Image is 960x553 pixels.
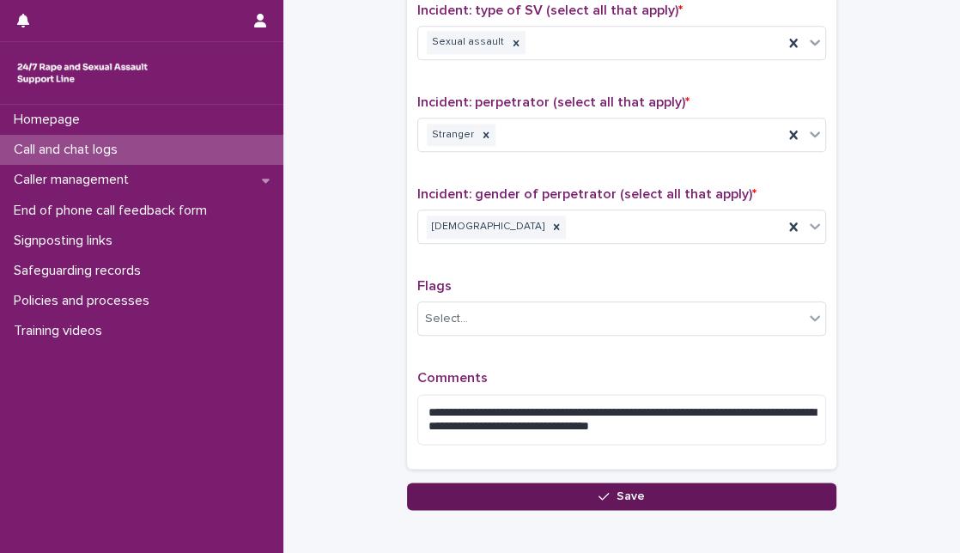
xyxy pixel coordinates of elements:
[7,263,155,279] p: Safeguarding records
[407,483,836,510] button: Save
[7,142,131,158] p: Call and chat logs
[417,279,452,293] span: Flags
[427,124,477,147] div: Stranger
[417,371,488,385] span: Comments
[617,490,645,502] span: Save
[417,3,683,17] span: Incident: type of SV (select all that apply)
[14,56,151,90] img: rhQMoQhaT3yELyF149Cw
[7,233,126,249] p: Signposting links
[7,112,94,128] p: Homepage
[427,31,507,54] div: Sexual assault
[425,310,468,328] div: Select...
[417,187,756,201] span: Incident: gender of perpetrator (select all that apply)
[7,293,163,309] p: Policies and processes
[7,172,143,188] p: Caller management
[7,323,116,339] p: Training videos
[417,95,690,109] span: Incident: perpetrator (select all that apply)
[7,203,221,219] p: End of phone call feedback form
[427,216,547,239] div: [DEMOGRAPHIC_DATA]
